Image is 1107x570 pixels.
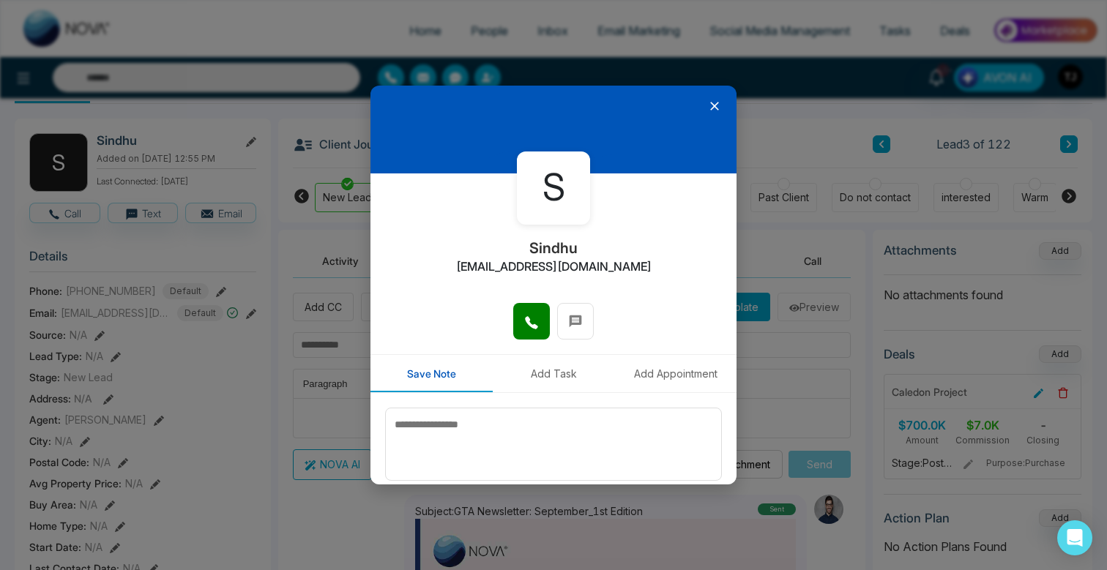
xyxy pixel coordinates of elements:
[1057,520,1092,555] div: Open Intercom Messenger
[543,160,565,215] span: S
[529,239,578,257] h2: Sindhu
[614,355,737,392] button: Add Appointment
[493,355,615,392] button: Add Task
[370,355,493,392] button: Save Note
[456,260,652,274] h2: [EMAIL_ADDRESS][DOMAIN_NAME]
